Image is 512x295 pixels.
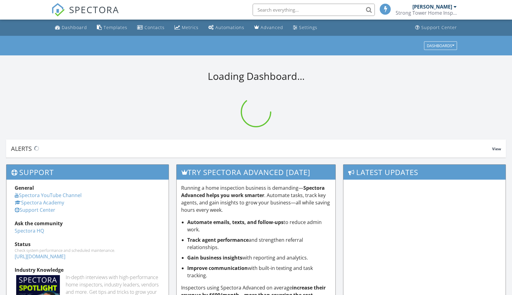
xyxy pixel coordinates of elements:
button: Dashboards [424,41,457,50]
div: Industry Knowledge [15,266,160,274]
strong: Gain business insights [187,254,242,261]
span: SPECTORA [69,3,119,16]
div: Dashboard [62,24,87,30]
strong: General [15,185,34,191]
a: Spectora YouTube Channel [15,192,82,199]
a: Automations (Basic) [206,22,247,33]
a: Templates [94,22,130,33]
a: Spectora Academy [15,199,64,206]
div: Dashboards [427,43,454,48]
div: Contacts [144,24,165,30]
h3: Support [6,165,169,180]
strong: Track agent performance [187,237,249,243]
strong: Automate emails, texts, and follow-ups [187,219,283,226]
a: Settings [291,22,320,33]
span: View [492,146,501,151]
div: Check system performance and scheduled maintenance. [15,248,160,253]
a: [URL][DOMAIN_NAME] [15,253,65,260]
div: Metrics [182,24,199,30]
li: and strengthen referral relationships. [187,236,331,251]
a: Dashboard [53,22,90,33]
li: with reporting and analytics. [187,254,331,261]
div: Support Center [421,24,457,30]
li: to reduce admin work. [187,218,331,233]
a: Support Center [15,207,55,213]
h3: Latest Updates [343,165,506,180]
div: [PERSON_NAME] [412,4,452,10]
div: Advanced [261,24,283,30]
a: Contacts [135,22,167,33]
div: Strong Tower Home Inspections [396,10,457,16]
div: Status [15,241,160,248]
img: The Best Home Inspection Software - Spectora [51,3,65,17]
div: Automations [215,24,244,30]
div: Templates [104,24,127,30]
div: Settings [299,24,317,30]
h3: Try spectora advanced [DATE] [177,165,335,180]
strong: Spectora Advanced helps you work smarter [181,185,325,199]
a: Support Center [413,22,459,33]
a: SPECTORA [51,8,119,21]
div: Ask the community [15,220,160,227]
input: Search everything... [253,4,375,16]
strong: Improve communication [187,265,248,271]
div: Alerts [11,144,492,153]
a: Metrics [172,22,201,33]
p: Running a home inspection business is demanding— . Automate tasks, track key agents, and gain ins... [181,184,331,214]
a: Advanced [252,22,286,33]
a: Spectora HQ [15,227,44,234]
li: with built-in texting and task tracking. [187,264,331,279]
